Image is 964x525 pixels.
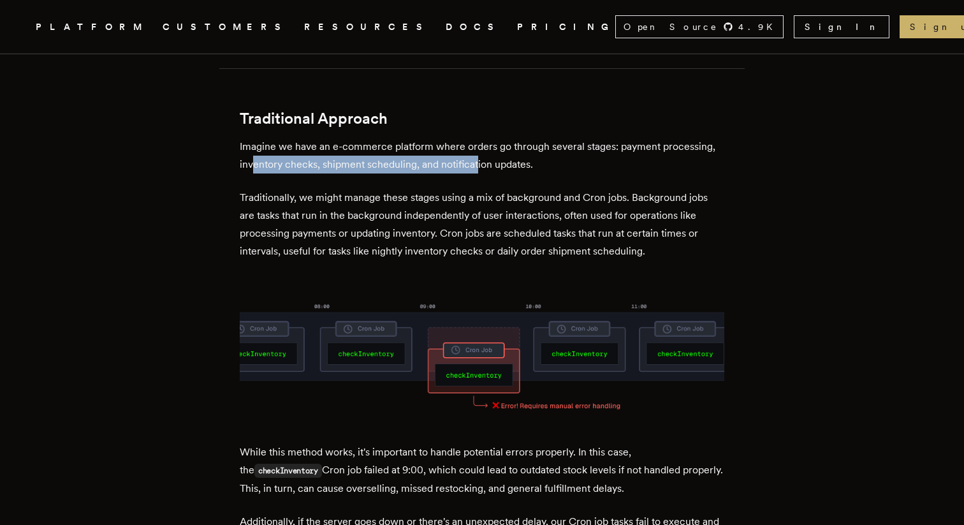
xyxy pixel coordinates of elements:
code: checkInventory [254,464,322,478]
a: DOCS [446,19,502,35]
button: PLATFORM [36,19,147,35]
p: Imagine we have an e-commerce platform where orders go through several stages: payment processing... [240,138,724,174]
a: CUSTOMERS [163,19,289,35]
img: Cron jobs tend to be unrealiable in case of failure, requiring a manual intervention with risks o... [240,281,724,423]
h2: Traditional Approach [240,110,724,128]
p: While this method works, it's important to handle potential errors properly. In this case, the Cr... [240,443,724,498]
span: 4.9 K [738,20,780,33]
span: Open Source [624,20,718,33]
a: Sign In [794,15,889,38]
p: Traditionally, we might manage these stages using a mix of background and Cron jobs. Background j... [240,189,724,260]
a: PRICING [517,19,615,35]
button: RESOURCES [304,19,430,35]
